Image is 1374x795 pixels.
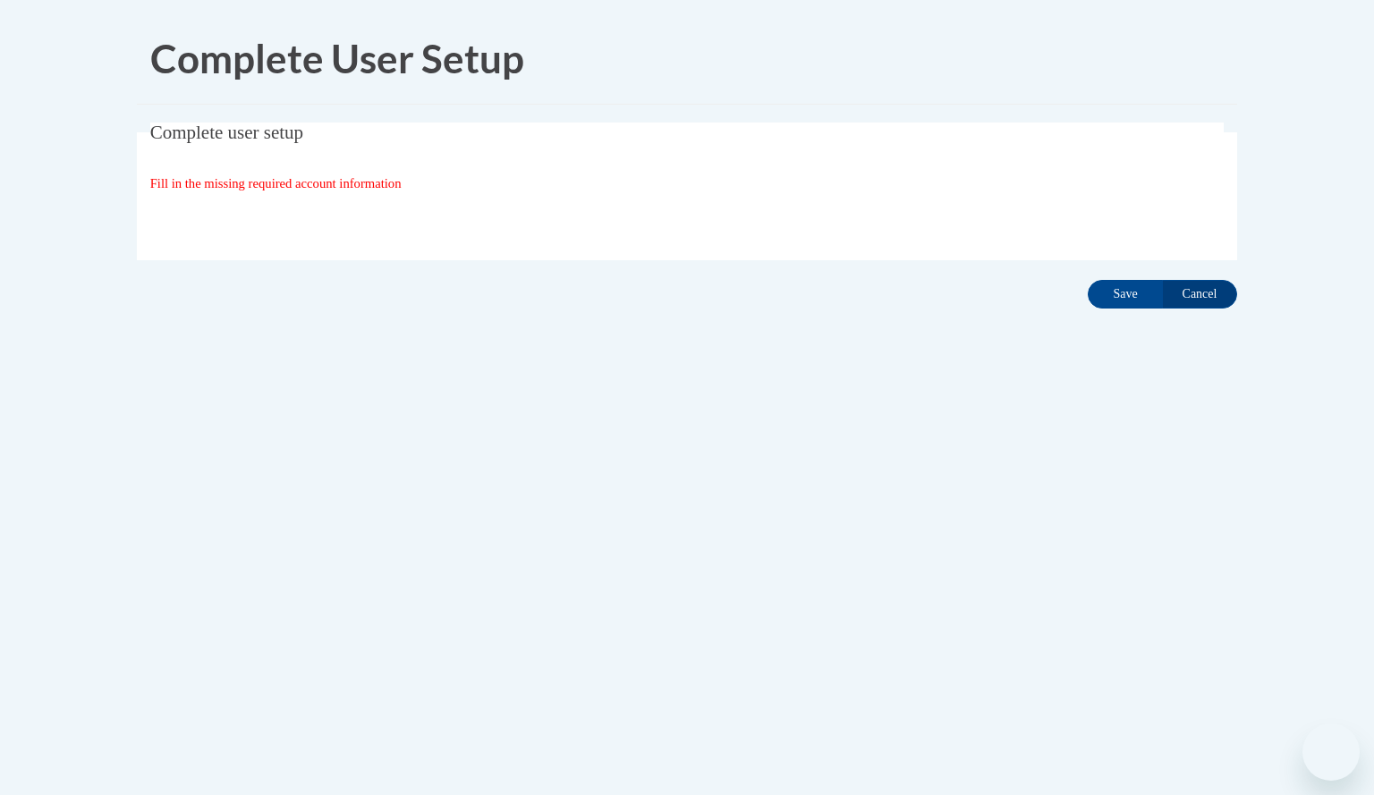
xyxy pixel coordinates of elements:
input: Save [1088,280,1163,309]
iframe: Button to launch messaging window [1302,723,1360,781]
span: Fill in the missing required account information [150,176,402,190]
span: Complete User Setup [150,35,524,81]
input: Cancel [1162,280,1237,309]
span: Complete user setup [150,122,303,143]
